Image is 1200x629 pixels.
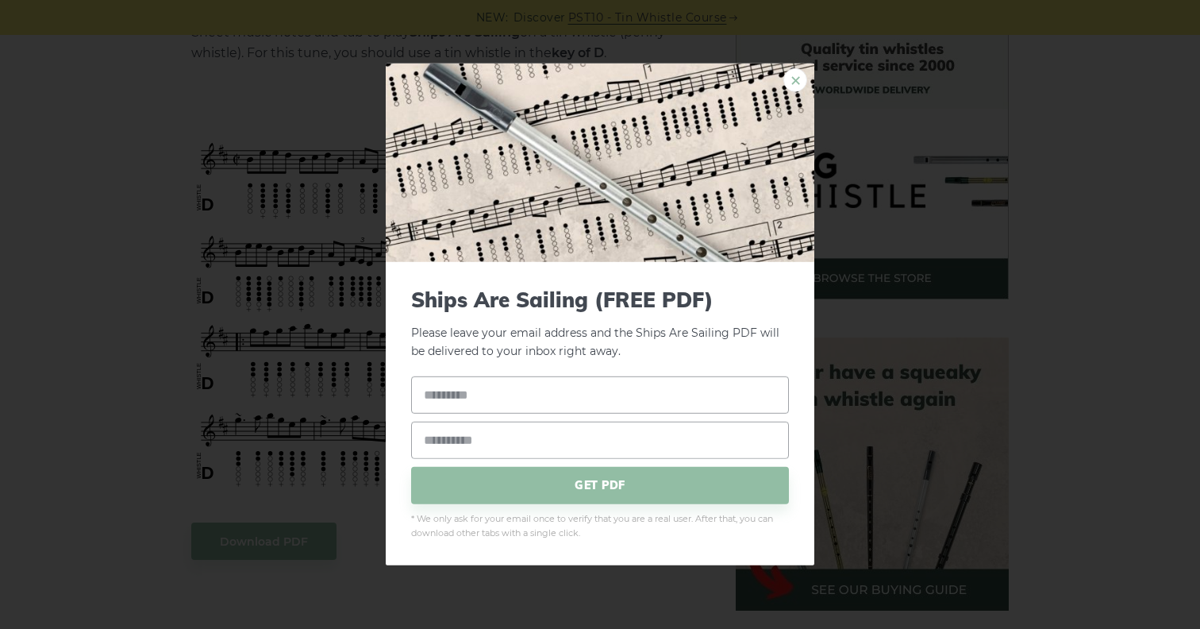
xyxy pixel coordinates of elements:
span: Ships Are Sailing (FREE PDF) [411,287,789,312]
p: Please leave your email address and the Ships Are Sailing PDF will be delivered to your inbox rig... [411,287,789,361]
a: × [783,68,807,92]
span: * We only ask for your email once to verify that you are a real user. After that, you can downloa... [411,511,789,540]
span: GET PDF [411,466,789,504]
img: Tin Whistle Tab Preview [386,64,814,262]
